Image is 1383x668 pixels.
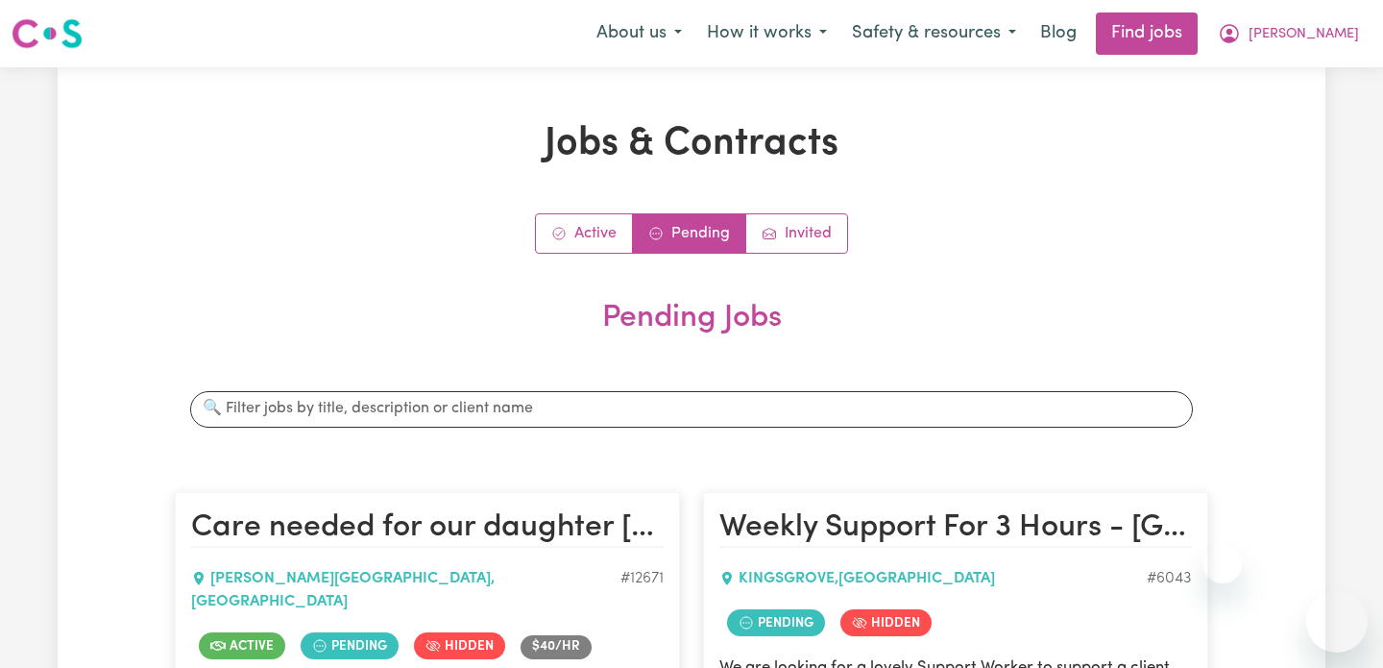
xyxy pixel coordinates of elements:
div: [PERSON_NAME][GEOGRAPHIC_DATA] , [GEOGRAPHIC_DATA] [191,567,620,613]
a: Careseekers logo [12,12,83,56]
iframe: Button to launch messaging window [1306,591,1368,653]
h2: Weekly Support For 3 Hours - Kingsgrove, NSW [719,508,1192,547]
h2: Care needed for our daughter Acacia [191,508,664,547]
span: [PERSON_NAME] [1249,24,1359,45]
img: Careseekers logo [12,16,83,51]
span: Job is active [199,632,285,659]
a: Blog [1029,12,1088,55]
span: Job is hidden [840,609,932,636]
input: 🔍 Filter jobs by title, description or client name [190,390,1193,427]
a: Find jobs [1096,12,1198,55]
span: Job rate per hour [521,635,592,658]
span: Job contract pending review by care worker [727,609,825,636]
div: Job ID #6043 [1147,567,1192,590]
a: Active jobs [536,214,633,253]
button: About us [584,13,694,54]
div: KINGSGROVE , [GEOGRAPHIC_DATA] [719,567,1147,590]
a: Contracts pending review [633,214,746,253]
h2: Pending Jobs [175,300,1208,367]
button: Safety & resources [839,13,1029,54]
span: Job is hidden [414,632,505,659]
a: Job invitations [746,214,847,253]
h1: Jobs & Contracts [175,121,1208,167]
button: How it works [694,13,839,54]
div: Job ID #12671 [620,567,664,613]
span: Job contract pending review by care worker [301,632,399,659]
button: My Account [1205,13,1371,54]
iframe: Close message [1203,545,1242,583]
